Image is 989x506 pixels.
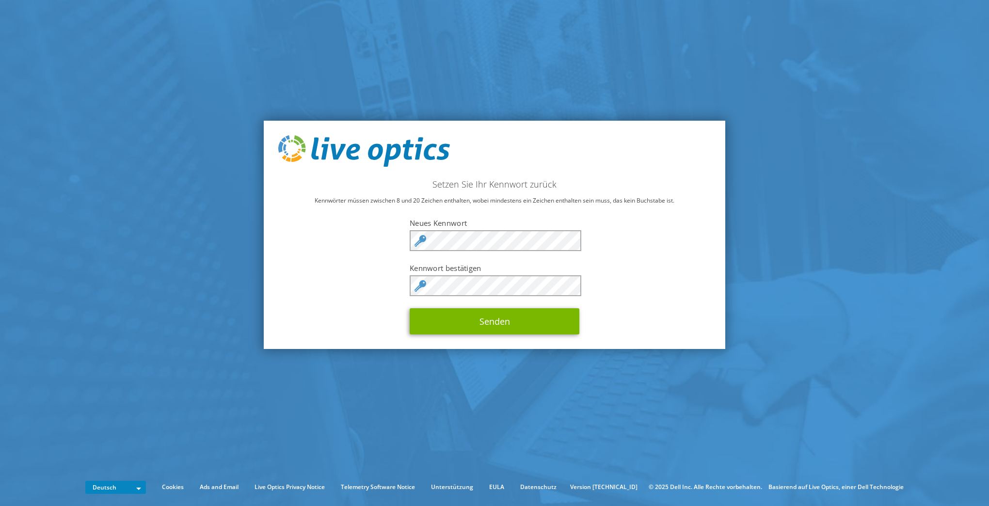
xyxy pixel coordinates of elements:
a: Cookies [155,482,191,492]
label: Neues Kennwort [410,218,579,228]
a: Telemetry Software Notice [334,482,422,492]
button: Senden [410,308,579,334]
a: Live Optics Privacy Notice [247,482,332,492]
img: live_optics_svg.svg [278,135,450,167]
li: Version [TECHNICAL_ID] [565,482,642,492]
a: EULA [482,482,511,492]
label: Kennwort bestätigen [410,263,579,273]
a: Ads and Email [192,482,246,492]
a: Datenschutz [513,482,564,492]
a: Unterstützung [424,482,480,492]
li: © 2025 Dell Inc. Alle Rechte vorbehalten. [644,482,767,492]
li: Basierend auf Live Optics, einer Dell Technologie [768,482,904,492]
p: Kennwörter müssen zwischen 8 und 20 Zeichen enthalten, wobei mindestens ein Zeichen enthalten sei... [278,195,711,206]
h2: Setzen Sie Ihr Kennwort zurück [278,179,711,190]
